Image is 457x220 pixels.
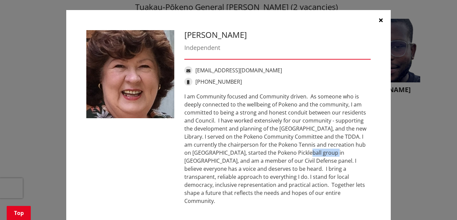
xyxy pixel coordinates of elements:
[7,206,31,220] a: Top
[86,30,174,118] img: WO-W-TP__HEATH_B__MN23T
[184,92,371,205] div: I am Community focused and Community driven. As someone who is deeply connected to the wellbeing ...
[195,78,242,85] a: [PHONE_NUMBER]
[184,30,371,40] h3: [PERSON_NAME]
[184,43,371,52] div: Independent
[426,192,450,216] iframe: Messenger Launcher
[195,67,282,74] a: [EMAIL_ADDRESS][DOMAIN_NAME]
